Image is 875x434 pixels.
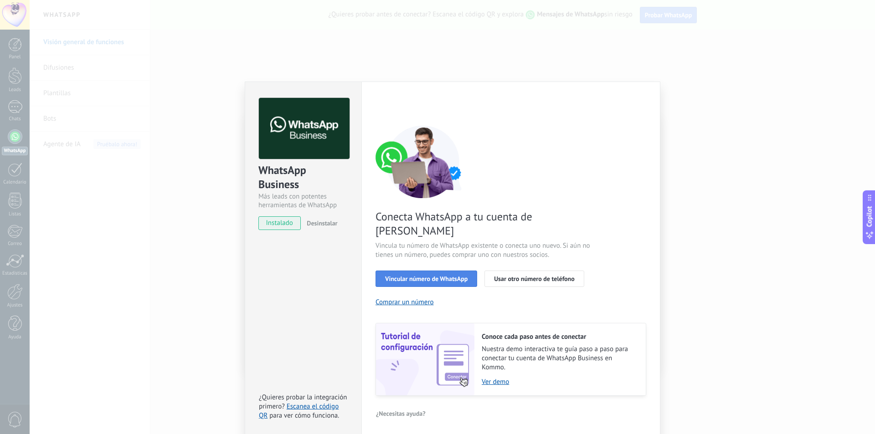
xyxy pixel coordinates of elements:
button: Usar otro número de teléfono [484,271,584,287]
span: Usar otro número de teléfono [494,276,574,282]
img: logo_main.png [259,98,350,159]
button: Vincular número de WhatsApp [376,271,477,287]
span: ¿Quieres probar la integración primero? [259,393,347,411]
span: instalado [259,216,300,230]
div: Más leads con potentes herramientas de WhatsApp [258,192,348,209]
span: Desinstalar [307,219,337,227]
h2: Conoce cada paso antes de conectar [482,332,637,341]
span: ¿Necesitas ayuda? [376,410,426,417]
button: Desinstalar [303,216,337,230]
span: para ver cómo funciona. [269,411,339,420]
span: Vincular número de WhatsApp [385,276,468,282]
a: Escanea el código QR [259,402,339,420]
span: Conecta WhatsApp a tu cuenta de [PERSON_NAME] [376,209,592,238]
a: Ver demo [482,378,637,386]
span: Copilot [865,206,874,227]
span: Nuestra demo interactiva te guía paso a paso para conectar tu cuenta de WhatsApp Business en Kommo. [482,345,637,372]
button: ¿Necesitas ayuda? [376,407,426,420]
button: Comprar un número [376,298,434,306]
img: connect number [376,125,471,198]
div: WhatsApp Business [258,163,348,192]
span: Vincula tu número de WhatsApp existente o conecta uno nuevo. Si aún no tienes un número, puedes c... [376,241,592,260]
